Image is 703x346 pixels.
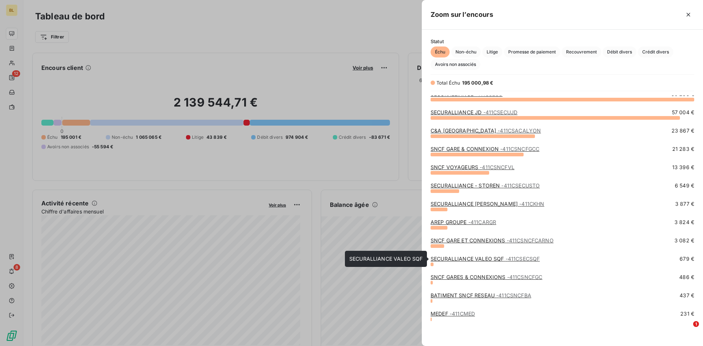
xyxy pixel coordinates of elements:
[672,127,694,134] span: 23 867 €
[482,46,502,57] button: Litige
[431,310,475,317] a: MEDEF
[431,182,540,189] a: SECURALLIANCE - STOREN
[678,321,696,339] iframe: Intercom live chat
[680,292,694,299] span: 437 €
[638,46,673,57] button: Crédit divers
[450,310,475,317] span: - 411CMED
[679,274,694,281] span: 486 €
[675,200,694,208] span: 3 877 €
[672,164,694,171] span: 13 396 €
[431,219,496,225] a: AREP GROUPE
[506,256,540,262] span: - 411CSECSQF
[468,219,496,225] span: - 411CARGR
[462,80,494,86] span: 195 000,98 €
[671,90,694,98] span: 60 286 €
[431,146,539,152] a: SNCF GARE & CONNEXION
[436,80,461,86] span: Total Échu
[431,59,480,70] button: Avoirs non associés
[349,256,423,262] span: SECURALLIANCE VALEO SQF
[475,91,502,97] span: - 411CSECU
[693,321,699,327] span: 1
[672,109,694,116] span: 57 004 €
[603,46,636,57] button: Débit divers
[431,46,450,57] button: Échu
[431,201,544,207] a: SECURALLIANCE [PERSON_NAME]
[483,109,518,115] span: - 411CSECUJD
[431,256,540,262] a: SECURALLIANCE VALEO SQF
[422,96,703,337] div: grid
[431,164,514,170] a: SNCF VOYAGEURS
[675,182,694,189] span: 6 549 €
[674,219,694,226] span: 3 824 €
[431,292,531,298] a: BATIMENT SNCF RESEAU
[507,237,554,243] span: - 411CSNCFCARNO
[431,38,694,44] span: Statut
[496,292,531,298] span: - 411CSNCFBA
[431,91,502,97] a: SECURALLIANCE
[498,127,541,134] span: - 411CSACALYON
[680,310,694,317] span: 231 €
[519,201,544,207] span: - 411CKHN
[674,237,694,244] span: 3 082 €
[431,237,554,243] a: SNCF GARE ET CONNEXIONS
[504,46,560,57] button: Promesse de paiement
[680,255,694,263] span: 679 €
[431,10,493,20] h5: Zoom sur l’encours
[480,164,514,170] span: - 411CSNCFVL
[501,182,540,189] span: - 411CSECUSTO
[672,145,694,153] span: 21 283 €
[431,127,541,134] a: C&A [GEOGRAPHIC_DATA]
[451,46,481,57] button: Non-échu
[431,109,517,115] a: SECURALLIANCE JD
[431,274,542,280] a: SNCF GARES & CONNEXIONS
[562,46,601,57] button: Recouvrement
[507,274,543,280] span: - 411CSNCFGC
[500,146,539,152] span: - 411CSNCFGCC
